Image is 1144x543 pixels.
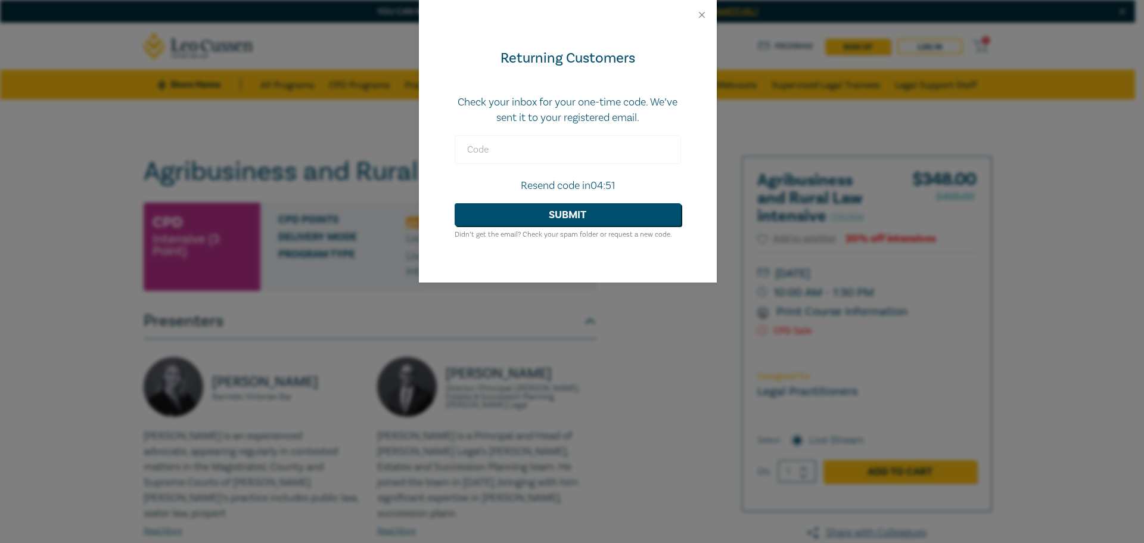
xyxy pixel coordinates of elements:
p: Resend code in 04:51 [455,178,681,194]
input: Code [455,135,681,164]
div: Returning Customers [455,49,681,68]
small: Didn’t get the email? Check your spam folder or request a new code. [455,230,672,239]
button: Close [697,10,707,20]
button: Submit [455,203,681,226]
p: Check your inbox for your one-time code. We’ve sent it to your registered email. [455,95,681,126]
